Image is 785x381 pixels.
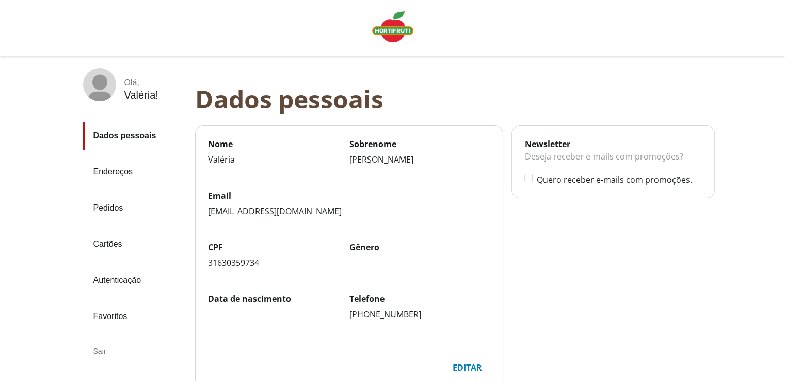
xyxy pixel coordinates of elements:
[349,138,491,150] label: Sobrenome
[524,138,701,150] div: Newsletter
[349,293,491,305] label: Telefone
[83,230,187,258] a: Cartões
[83,158,187,186] a: Endereços
[536,174,701,185] label: Quero receber e-mails com promoções.
[83,122,187,150] a: Dados pessoais
[83,266,187,294] a: Autenticação
[372,11,413,42] img: Logo
[83,194,187,222] a: Pedidos
[208,257,349,268] div: 31630359734
[124,78,158,87] div: Olá ,
[444,358,490,377] div: Editar
[524,150,701,173] div: Deseja receber e-mails com promoções?
[195,85,723,113] div: Dados pessoais
[83,339,187,363] div: Sair
[208,242,349,253] label: CPF
[208,205,491,217] div: [EMAIL_ADDRESS][DOMAIN_NAME]
[349,242,491,253] label: Gênero
[368,7,418,49] a: Logo
[208,293,349,305] label: Data de nascimento
[443,357,490,378] button: Editar
[208,154,349,165] div: Valéria
[124,89,158,101] div: Valéria !
[208,190,491,201] label: Email
[349,309,491,320] div: [PHONE_NUMBER]
[83,303,187,330] a: Favoritos
[349,154,491,165] div: [PERSON_NAME]
[208,138,349,150] label: Nome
